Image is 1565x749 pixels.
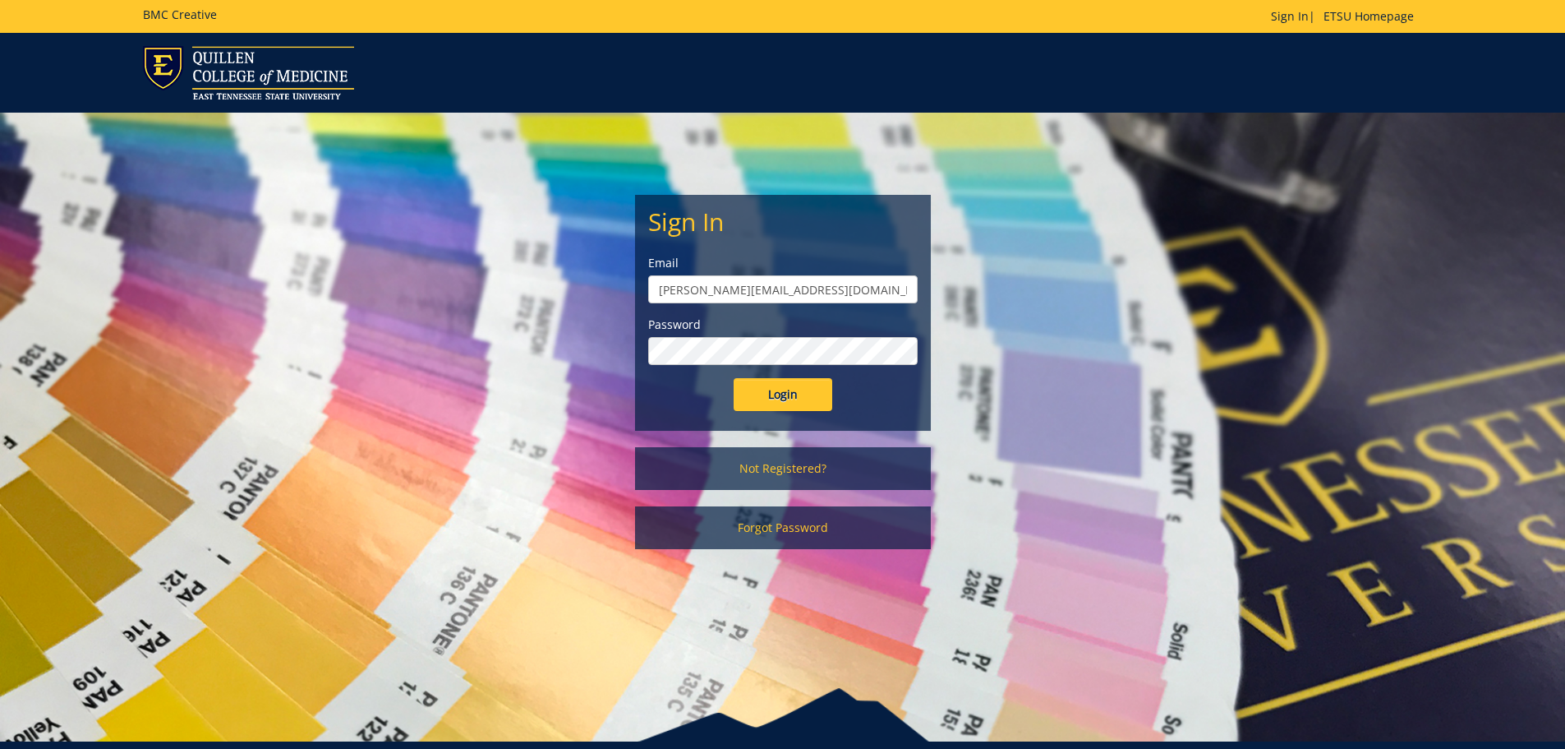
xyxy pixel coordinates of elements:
h2: Sign In [648,208,918,235]
img: ETSU logo [143,46,354,99]
input: Login [734,378,832,411]
label: Password [648,317,918,333]
a: Sign In [1271,8,1309,24]
a: Forgot Password [635,506,931,549]
p: | [1271,8,1422,25]
h5: BMC Creative [143,8,217,21]
a: Not Registered? [635,447,931,490]
a: ETSU Homepage [1315,8,1422,24]
label: Email [648,255,918,271]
